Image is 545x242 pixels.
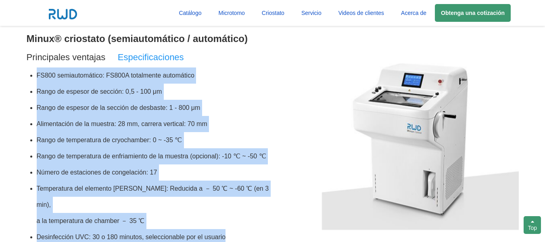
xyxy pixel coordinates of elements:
[37,164,273,181] li: Número de estaciones de congelación: 17
[524,216,541,234] div: Top
[118,52,184,62] span: Especificaciones
[37,67,273,84] li: FS800 semiautomático: FS800A totalmente automático
[435,4,511,22] a: Obtenga una cotización
[37,84,273,100] li: Rango de espesor de sección: 0,5 - 100 μm
[37,100,273,116] li: Rango de espesor de la sección de desbaste: 1 - 800 μm
[27,31,273,47] h3: Minux® criostato (semiautomático / automático)
[37,132,273,148] li: Rango de temperatura de cryochamber: 0 ~ -35 ℃
[37,116,273,132] li: Alimentación de la muestra: 28 mm, carrera vertical: 70 mm
[37,181,273,229] li: Temperatura del elemento [PERSON_NAME]: Reducida a － 50 ℃ ~ -60 ℃ (en 3 min), a la temperatura de...
[27,52,106,62] span: Principales ventajas
[37,148,273,164] li: Rango de temperatura de enfriamiento de la muestra (opcional): -10 ℃ ~ -50 ℃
